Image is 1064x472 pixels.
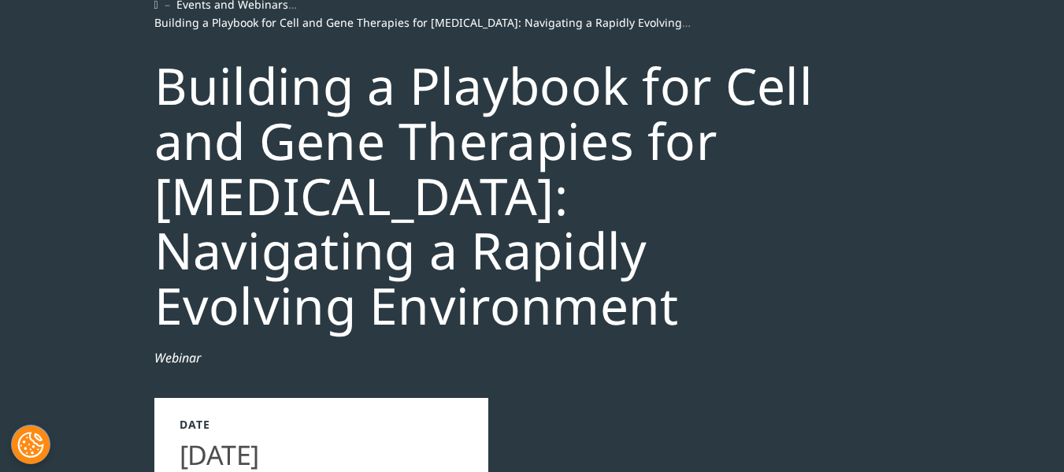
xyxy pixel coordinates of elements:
div: Building a Playbook for Cell and Gene Therapies for [MEDICAL_DATA]: Navigating a Rapidly Evolving... [154,33,843,333]
a: Building a Playbook for Cell and Gene Therapies for [MEDICAL_DATA]: Navigating a Rapidly Evolving... [154,15,753,30]
div: Webinar [154,333,910,366]
button: Cookies Settings [11,425,50,464]
div: DATE [180,417,463,438]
